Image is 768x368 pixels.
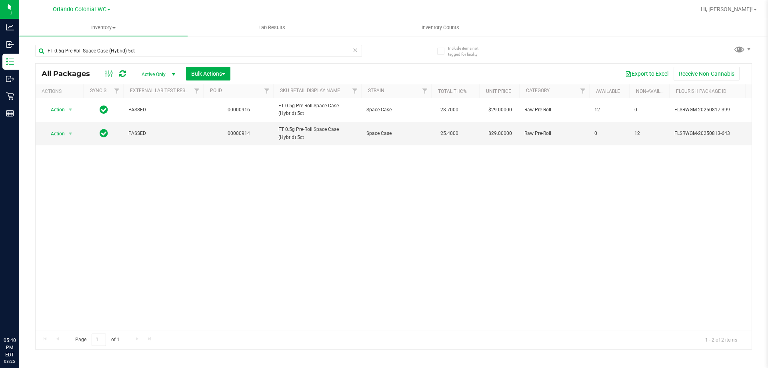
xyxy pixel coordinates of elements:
[44,104,65,115] span: Action
[190,84,204,98] a: Filter
[674,67,740,80] button: Receive Non-Cannabis
[368,88,384,93] a: Strain
[576,84,590,98] a: Filter
[130,88,193,93] a: External Lab Test Result
[210,88,222,93] a: PO ID
[4,358,16,364] p: 08/25
[6,58,14,66] inline-svg: Inventory
[19,19,188,36] a: Inventory
[636,88,672,94] a: Non-Available
[42,88,80,94] div: Actions
[280,88,340,93] a: SKU Retail Display Name
[92,334,106,346] input: 1
[6,92,14,100] inline-svg: Retail
[620,67,674,80] button: Export to Excel
[100,104,108,115] span: In Sync
[524,106,585,114] span: Raw Pre-Roll
[278,102,357,117] span: FT 0.5g Pre-Roll Space Case (Hybrid) 5ct
[356,19,524,36] a: Inventory Counts
[53,6,106,13] span: Orlando Colonial WC
[699,334,744,346] span: 1 - 2 of 2 items
[110,84,124,98] a: Filter
[418,84,432,98] a: Filter
[6,75,14,83] inline-svg: Outbound
[594,130,625,137] span: 0
[186,67,230,80] button: Bulk Actions
[6,23,14,31] inline-svg: Analytics
[366,130,427,137] span: Space Case
[260,84,274,98] a: Filter
[66,128,76,139] span: select
[66,104,76,115] span: select
[100,128,108,139] span: In Sync
[90,88,121,93] a: Sync Status
[411,24,470,31] span: Inventory Counts
[19,24,188,31] span: Inventory
[352,45,358,55] span: Clear
[448,45,488,57] span: Include items not tagged for facility
[4,337,16,358] p: 05:40 PM EDT
[348,84,362,98] a: Filter
[484,128,516,139] span: $29.00000
[674,106,753,114] span: FLSRWGM-20250817-399
[438,88,467,94] a: Total THC%
[366,106,427,114] span: Space Case
[44,128,65,139] span: Action
[191,70,225,77] span: Bulk Actions
[436,128,462,139] span: 25.4000
[228,131,250,136] a: 00000914
[436,104,462,116] span: 28.7000
[676,88,726,94] a: Flourish Package ID
[674,130,753,137] span: FLSRWGM-20250813-643
[68,334,126,346] span: Page of 1
[42,69,98,78] span: All Packages
[594,106,625,114] span: 12
[486,88,511,94] a: Unit Price
[634,130,665,137] span: 12
[6,40,14,48] inline-svg: Inbound
[526,88,550,93] a: Category
[278,126,357,141] span: FT 0.5g Pre-Roll Space Case (Hybrid) 5ct
[188,19,356,36] a: Lab Results
[248,24,296,31] span: Lab Results
[228,107,250,113] a: 00000916
[6,109,14,117] inline-svg: Reports
[524,130,585,137] span: Raw Pre-Roll
[35,45,362,57] input: Search Package ID, Item Name, SKU, Lot or Part Number...
[634,106,665,114] span: 0
[484,104,516,116] span: $29.00000
[128,106,199,114] span: PASSED
[8,304,32,328] iframe: Resource center
[596,88,620,94] a: Available
[701,6,753,12] span: Hi, [PERSON_NAME]!
[128,130,199,137] span: PASSED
